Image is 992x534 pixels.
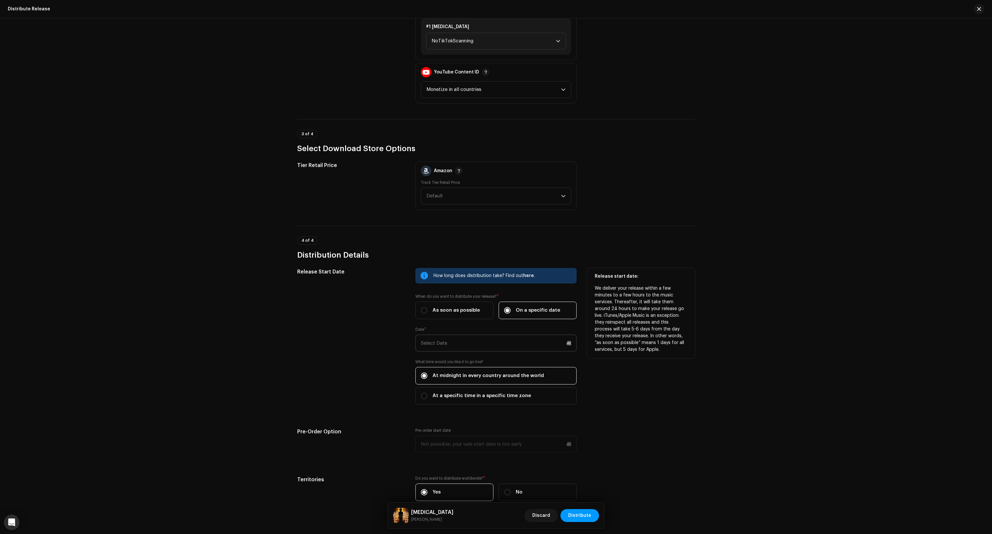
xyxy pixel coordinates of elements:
[415,359,577,364] label: What time would you like it to go live?
[411,508,453,516] h5: Amen
[415,335,577,351] input: Select Date
[433,372,544,379] span: At midnight in every country around the world
[561,82,566,98] div: dropdown trigger
[297,268,405,276] h5: Release Start Date
[415,476,577,481] label: Do you want to distribute worldwide?
[595,273,687,280] p: Release start date:
[556,33,560,49] div: dropdown trigger
[8,6,50,12] div: Distribute Release
[561,188,566,204] div: dropdown trigger
[415,294,577,299] label: When do you want to distribute your release?
[516,489,523,496] span: No
[523,273,534,278] span: here
[426,194,443,198] span: Default
[433,489,441,496] span: Yes
[568,509,591,522] span: Distribute
[421,180,460,185] label: Track Tier Retail Price
[301,239,314,242] span: 4 of 4
[297,161,405,169] h5: Tier Retail Price
[433,307,480,314] span: As soon as possible
[297,476,405,484] h5: Territories
[393,508,409,523] img: 89e69686-c0fb-4701-8e69-9f3a42418080
[434,168,452,173] div: Amazon
[434,70,479,75] div: YouTube Content ID
[426,24,566,30] div: #1 [MEDICAL_DATA]
[595,285,687,353] p: We deliver your release within a few minutes to a few hours to the music services. Thereafter, it...
[426,82,561,98] span: Monetize in all countries
[301,132,313,136] span: 3 of 4
[432,33,556,49] span: NoTikTokScanning
[426,188,561,204] span: Default
[516,307,560,314] span: On a specific date
[433,392,531,399] span: At a specific time in a specific time zone
[532,509,550,522] span: Discard
[4,515,19,530] div: Open Intercom Messenger
[415,428,451,433] label: Pre-order start date
[297,143,695,154] h3: Select Download Store Options
[415,327,426,332] label: Date
[411,516,453,523] small: Amen
[297,428,405,436] h5: Pre-Order Option
[297,250,695,260] h3: Distribution Details
[560,509,599,522] button: Distribute
[434,272,571,280] div: How long does distribution take? Find out .
[524,509,558,522] button: Discard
